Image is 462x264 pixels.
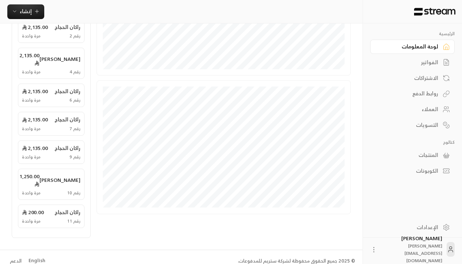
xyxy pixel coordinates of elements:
[22,69,41,75] span: مرة واحدة
[22,154,41,160] span: مرة واحدة
[370,71,455,85] a: الاشتراكات
[70,154,80,160] span: رقم 9
[22,218,41,224] span: مرة واحدة
[40,55,80,63] span: [PERSON_NAME]
[67,190,80,196] span: رقم 10
[55,144,80,152] span: راكان الحجاج
[20,7,32,16] span: إنشاء
[379,43,438,50] div: لوحة المعلومات
[379,224,438,231] div: الإعدادات
[370,102,455,117] a: العملاء
[22,190,41,196] span: مرة واحدة
[22,116,48,123] span: 2,135.00
[379,74,438,82] div: الاشتراكات
[55,23,80,31] span: راكان الحجاج
[55,209,80,216] span: راكان الحجاج
[67,218,80,224] span: رقم 11
[370,220,455,234] a: الإعدادات
[22,33,41,39] span: مرة واحدة
[379,121,438,129] div: التسويات
[70,33,80,39] span: رقم 2
[20,52,40,66] span: 2,135.00
[370,164,455,178] a: الكوبونات
[55,88,80,95] span: راكان الحجاج
[379,59,438,66] div: الفواتير
[22,88,48,95] span: 2,135.00
[70,126,80,132] span: رقم 7
[370,40,455,54] a: لوحة المعلومات
[22,209,44,216] span: 200.00
[370,55,455,70] a: الفواتير
[379,151,438,159] div: المنتجات
[22,97,41,103] span: مرة واحدة
[370,87,455,101] a: روابط الدفع
[379,167,438,175] div: الكوبونات
[379,90,438,97] div: روابط الدفع
[413,8,456,16] img: Logo
[20,173,40,187] span: 1,250.00
[382,235,442,264] div: [PERSON_NAME]
[22,144,48,152] span: 2,135.00
[22,23,48,31] span: 2,135.00
[370,148,455,162] a: المنتجات
[379,106,438,113] div: العملاء
[70,69,80,75] span: رقم 4
[40,176,80,184] span: [PERSON_NAME]
[370,31,455,37] p: الرئيسية
[370,118,455,132] a: التسويات
[55,116,80,123] span: راكان الحجاج
[370,139,455,145] p: كتالوج
[22,126,41,132] span: مرة واحدة
[7,4,44,19] button: إنشاء
[70,97,80,103] span: رقم 6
